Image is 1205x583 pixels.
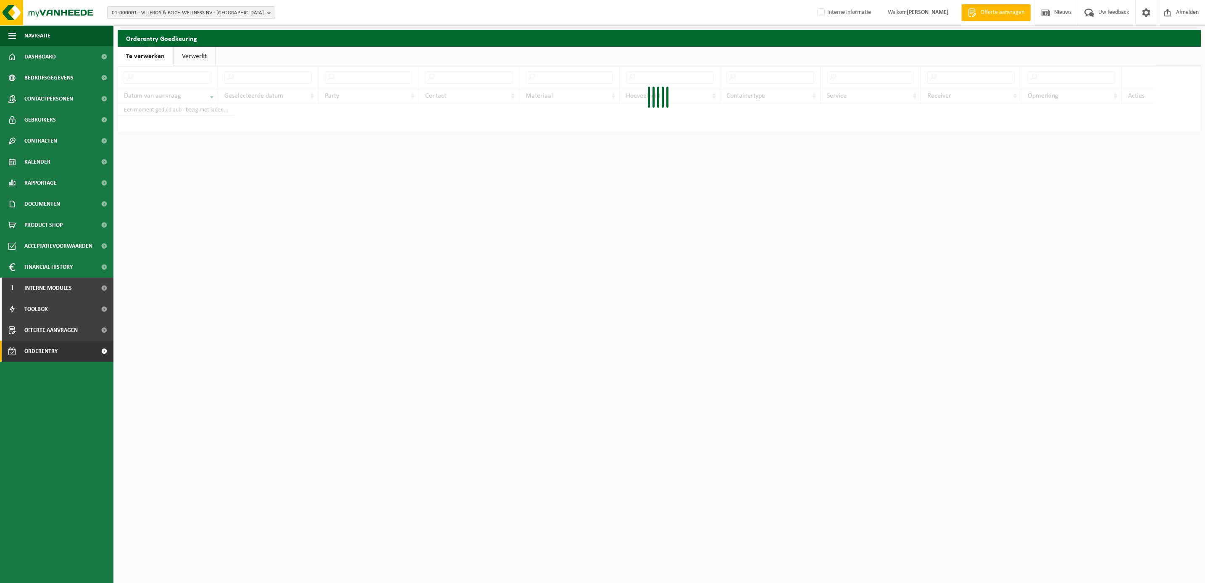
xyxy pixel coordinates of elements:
[24,88,73,109] span: Contactpersonen
[24,193,60,215] span: Documenten
[24,236,92,257] span: Acceptatievoorwaarden
[24,341,95,362] span: Orderentry Goedkeuring
[118,47,173,66] a: Te verwerken
[907,9,949,16] strong: [PERSON_NAME]
[174,47,215,66] a: Verwerkt
[24,215,63,236] span: Product Shop
[24,278,72,299] span: Interne modules
[24,130,57,151] span: Contracten
[112,7,264,19] span: 01-000001 - VILLEROY & BOCH WELLNESS NV - [GEOGRAPHIC_DATA]
[979,8,1026,17] span: Offerte aanvragen
[24,46,56,67] span: Dashboard
[961,4,1031,21] a: Offerte aanvragen
[24,320,78,341] span: Offerte aanvragen
[24,67,74,88] span: Bedrijfsgegevens
[107,6,275,19] button: 01-000001 - VILLEROY & BOCH WELLNESS NV - [GEOGRAPHIC_DATA]
[24,151,50,172] span: Kalender
[8,278,16,299] span: I
[118,30,1201,46] h2: Orderentry Goedkeuring
[24,172,57,193] span: Rapportage
[816,6,871,19] label: Interne informatie
[24,299,48,320] span: Toolbox
[24,257,73,278] span: Financial History
[24,25,50,46] span: Navigatie
[24,109,56,130] span: Gebruikers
